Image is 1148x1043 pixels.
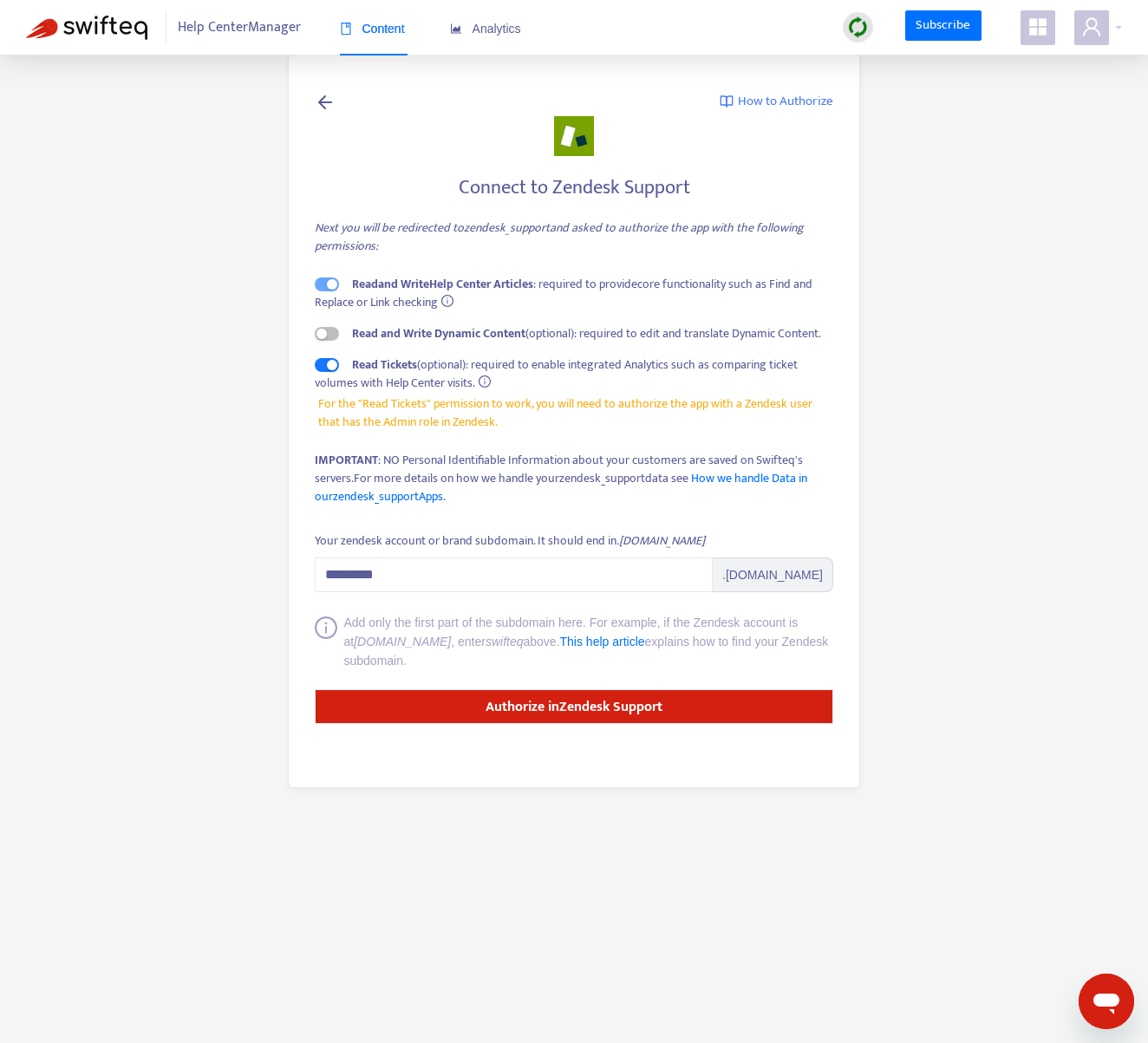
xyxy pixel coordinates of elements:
strong: Read and Write Help Center Articles [352,274,533,294]
i: [DOMAIN_NAME] [354,635,451,649]
strong: Read Tickets [352,355,417,375]
h4: Connect to Zendesk Support [315,176,833,199]
span: info-circle [315,616,337,670]
a: How we handle Data in ourzendesk_supportApps [315,468,807,506]
img: zendesk_support.png [554,116,594,156]
span: : required to provide core functionality such as Find and Replace or Link checking [315,274,812,312]
i: .[DOMAIN_NAME] [616,531,705,551]
a: Subscribe [905,10,982,42]
span: area-chart [450,23,462,35]
span: Content [340,22,405,36]
span: book [340,23,352,35]
strong: IMPORTANT [315,450,378,470]
a: How to Authorize [720,92,833,112]
a: This help article [560,635,645,649]
span: info-circle [441,295,453,307]
img: sync.dc5367851b00ba804db3.png [847,16,869,38]
span: For the "Read Tickets" permission to work, you will need to authorize the app with a Zendesk user... [318,394,831,431]
strong: Authorize in Zendesk Support [486,695,662,719]
div: Add only the first part of the subdomain here. For example, if the Zendesk account is at , enter ... [344,613,834,670]
div: : NO Personal Identifiable Information about your customers are saved on Swifteq's servers. [315,451,833,505]
span: (optional): required to edit and translate Dynamic Content. [352,323,821,343]
span: .[DOMAIN_NAME] [713,557,833,592]
span: How to Authorize [738,92,833,112]
i: swifteq [486,635,524,649]
button: Authorize inZendesk Support [315,689,833,724]
strong: Read and Write Dynamic Content [352,323,525,343]
span: Help Center Manager [178,11,301,44]
img: image-link [720,95,734,108]
iframe: Button to launch messaging window [1079,974,1134,1029]
span: user [1081,16,1102,37]
span: Analytics [450,22,521,36]
img: Swifteq [26,16,147,40]
span: appstore [1027,16,1048,37]
div: Your zendesk account or brand subdomain. It should end in [315,531,705,551]
span: info-circle [479,375,491,388]
i: Next you will be redirected to zendesk_support and asked to authorize the app with the following ... [315,218,804,256]
span: For more details on how we handle your zendesk_support data see . [315,468,807,506]
span: (optional): required to enable integrated Analytics such as comparing ticket volumes with Help Ce... [315,355,798,393]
